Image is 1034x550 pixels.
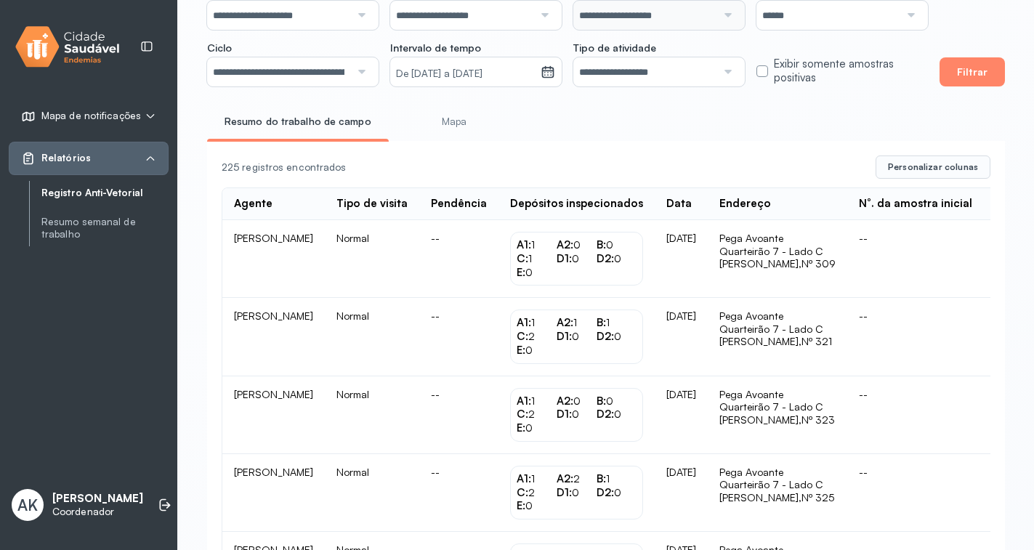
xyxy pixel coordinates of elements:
span: E: [517,343,525,357]
div: 0 [517,421,557,435]
td: Normal [325,376,419,454]
div: Depósitos inspecionados [510,197,643,211]
span: A2: [557,394,573,408]
span: AK [17,496,38,514]
div: 1 [517,252,557,266]
div: Agente [234,197,272,211]
td: -- [847,220,984,298]
span: A2: [557,238,573,251]
span: Mapa de notificações [41,110,141,122]
div: 0 [597,395,637,408]
span: Pega Avoante [719,388,783,400]
span: Tipo de atividade [573,41,656,54]
div: 1 [597,472,637,486]
td: -- [419,298,498,376]
div: Data [666,197,692,211]
span: E: [517,265,525,279]
span: Quarteirão 7 - Lado C [719,323,836,336]
td: -- [847,454,984,532]
span: Pega Avoante [719,310,783,322]
span: Nº 309 [801,257,836,270]
button: Filtrar [940,57,1005,86]
div: 225 registros encontrados [222,161,864,174]
span: Quarteirão 7 - Lado C [719,245,836,258]
span: [PERSON_NAME], [719,491,801,504]
span: A2: [557,315,573,329]
span: D1: [557,329,572,343]
span: [PERSON_NAME], [719,413,801,426]
span: B: [597,315,606,329]
span: Quarteirão 7 - Lado C [719,478,836,491]
span: Nº 325 [801,491,834,504]
div: 0 [557,395,597,408]
span: C: [517,485,528,499]
div: 0 [517,499,557,513]
td: [PERSON_NAME] [222,298,325,376]
span: A1: [517,238,531,251]
span: C: [517,251,528,265]
span: C: [517,407,528,421]
div: Pendência [431,197,487,211]
td: -- [847,376,984,454]
td: -- [419,376,498,454]
div: 0 [597,238,637,252]
button: Personalizar colunas [876,155,990,179]
span: B: [597,394,606,408]
a: Resumo semanal de trabalho [41,213,169,243]
div: 0 [557,408,597,421]
div: 0 [557,252,597,266]
td: [DATE] [655,220,708,298]
td: [DATE] [655,298,708,376]
small: De [DATE] a [DATE] [396,67,535,81]
span: Nº 321 [801,335,832,347]
span: E: [517,421,525,434]
td: [PERSON_NAME] [222,220,325,298]
p: [PERSON_NAME] [52,492,143,506]
div: 0 [517,266,557,280]
span: D2: [597,329,614,343]
p: Coordenador [52,506,143,518]
div: 2 [517,408,557,421]
div: 0 [557,330,597,344]
div: 1 [517,316,557,330]
td: [DATE] [655,454,708,532]
div: 1 [597,316,637,330]
div: 2 [517,330,557,344]
div: N°. da amostra inicial [859,197,972,211]
span: A1: [517,472,531,485]
td: [DATE] [655,376,708,454]
span: Relatórios [41,152,91,164]
span: Personalizar colunas [888,161,978,173]
div: 2 [517,486,557,500]
span: Ciclo [207,41,232,54]
span: D1: [557,251,572,265]
span: D2: [597,407,614,421]
span: Intervalo de tempo [390,41,481,54]
span: Pega Avoante [719,466,783,478]
td: Normal [325,220,419,298]
div: 0 [597,408,637,421]
div: 1 [557,316,597,330]
span: D1: [557,485,572,499]
td: [PERSON_NAME] [222,454,325,532]
span: D1: [557,407,572,421]
span: [PERSON_NAME], [719,335,801,347]
span: A1: [517,394,531,408]
span: B: [597,238,606,251]
a: Resumo semanal de trabalho [41,216,169,240]
span: C: [517,329,528,343]
td: Normal [325,298,419,376]
a: Resumo do trabalho de campo [207,110,389,134]
div: 2 [557,472,597,486]
div: 0 [597,486,637,500]
td: -- [847,298,984,376]
div: 0 [517,344,557,357]
td: [PERSON_NAME] [222,376,325,454]
div: 0 [557,486,597,500]
div: 0 [597,252,637,266]
a: Mapa [400,110,508,134]
span: [PERSON_NAME], [719,257,801,270]
span: Nº 323 [801,413,835,426]
span: Pega Avoante [719,232,783,244]
a: Registro Anti-Vetorial [41,187,169,199]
